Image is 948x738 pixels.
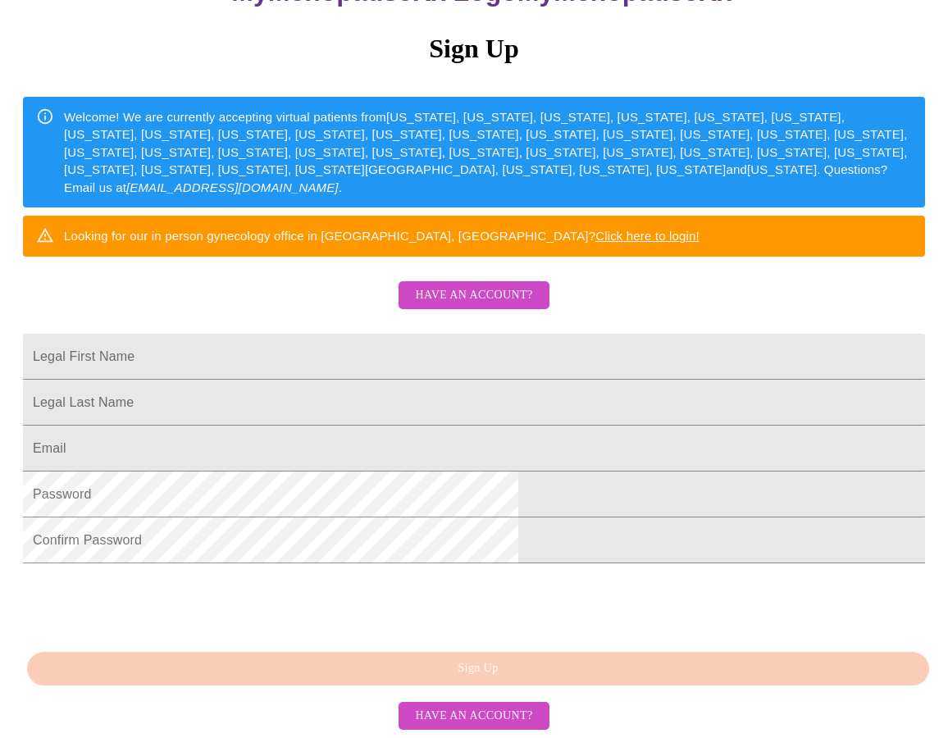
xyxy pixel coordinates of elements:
span: Have an account? [415,285,532,306]
a: Click here to login! [595,229,700,243]
span: Have an account? [415,706,532,727]
div: Welcome! We are currently accepting virtual patients from [US_STATE], [US_STATE], [US_STATE], [US... [64,102,912,203]
a: Have an account? [394,299,553,313]
button: Have an account? [399,281,549,310]
em: [EMAIL_ADDRESS][DOMAIN_NAME] [126,180,339,194]
a: Have an account? [394,708,553,722]
iframe: reCAPTCHA [23,572,272,635]
h3: Sign Up [23,34,925,64]
button: Have an account? [399,702,549,731]
div: Looking for our in person gynecology office in [GEOGRAPHIC_DATA], [GEOGRAPHIC_DATA]? [64,221,700,251]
